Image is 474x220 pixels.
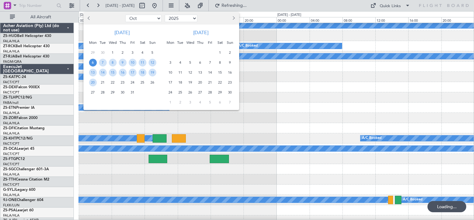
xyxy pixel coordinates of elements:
[205,38,215,48] div: Fri
[175,87,185,97] div: 25-11-2025
[175,67,185,77] div: 11-11-2025
[147,38,157,48] div: Sun
[195,38,205,48] div: Thu
[185,97,195,107] div: 3-12-2025
[99,69,107,76] span: 14
[230,13,237,23] button: Next month
[177,79,184,86] span: 18
[225,97,235,107] div: 7-12-2025
[89,79,97,86] span: 20
[206,89,214,96] span: 28
[139,49,146,57] span: 4
[206,69,214,76] span: 14
[165,87,175,97] div: 24-11-2025
[98,67,108,77] div: 14-10-2025
[175,57,185,67] div: 4-11-2025
[89,59,97,66] span: 6
[108,87,118,97] div: 29-10-2025
[196,89,204,96] span: 27
[149,59,156,66] span: 12
[225,77,235,87] div: 23-11-2025
[216,69,224,76] span: 15
[147,77,157,87] div: 26-10-2025
[109,59,117,66] span: 8
[226,99,234,106] span: 7
[89,49,97,57] span: 29
[186,79,194,86] span: 19
[127,38,137,48] div: Fri
[165,38,175,48] div: Mon
[118,38,127,48] div: Thu
[139,59,146,66] span: 11
[98,48,108,57] div: 30-9-2025
[108,57,118,67] div: 8-10-2025
[119,79,127,86] span: 23
[137,67,147,77] div: 18-10-2025
[125,15,162,22] select: Select month
[129,49,136,57] span: 3
[119,49,127,57] span: 2
[129,69,136,76] span: 17
[185,57,195,67] div: 5-11-2025
[89,69,97,76] span: 13
[175,38,185,48] div: Tue
[108,67,118,77] div: 15-10-2025
[195,87,205,97] div: 27-11-2025
[99,59,107,66] span: 7
[215,87,225,97] div: 29-11-2025
[196,69,204,76] span: 13
[226,79,234,86] span: 23
[88,48,98,57] div: 29-9-2025
[127,57,137,67] div: 10-10-2025
[167,79,174,86] span: 17
[195,77,205,87] div: 20-11-2025
[167,99,174,106] span: 1
[175,77,185,87] div: 18-11-2025
[108,48,118,57] div: 1-10-2025
[215,67,225,77] div: 15-11-2025
[226,59,234,66] span: 9
[118,87,127,97] div: 30-10-2025
[99,49,107,57] span: 30
[226,49,234,57] span: 2
[109,79,117,86] span: 22
[165,15,197,22] select: Select year
[186,59,194,66] span: 5
[216,49,224,57] span: 1
[225,87,235,97] div: 30-11-2025
[225,48,235,57] div: 2-11-2025
[177,69,184,76] span: 11
[206,99,214,106] span: 5
[139,69,146,76] span: 18
[147,57,157,67] div: 12-10-2025
[137,57,147,67] div: 11-10-2025
[186,89,194,96] span: 26
[185,77,195,87] div: 19-11-2025
[149,69,156,76] span: 19
[98,57,108,67] div: 7-10-2025
[119,89,127,96] span: 30
[206,79,214,86] span: 21
[205,67,215,77] div: 14-11-2025
[118,77,127,87] div: 23-10-2025
[185,67,195,77] div: 12-11-2025
[215,57,225,67] div: 8-11-2025
[99,79,107,86] span: 21
[137,48,147,57] div: 4-10-2025
[109,69,117,76] span: 15
[177,99,184,106] span: 2
[165,57,175,67] div: 3-11-2025
[108,38,118,48] div: Wed
[129,79,136,86] span: 24
[88,57,98,67] div: 6-10-2025
[205,77,215,87] div: 21-11-2025
[226,69,234,76] span: 16
[88,77,98,87] div: 20-10-2025
[149,49,156,57] span: 5
[167,59,174,66] span: 3
[195,57,205,67] div: 6-11-2025
[127,87,137,97] div: 31-10-2025
[149,79,156,86] span: 26
[127,77,137,87] div: 24-10-2025
[118,48,127,57] div: 2-10-2025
